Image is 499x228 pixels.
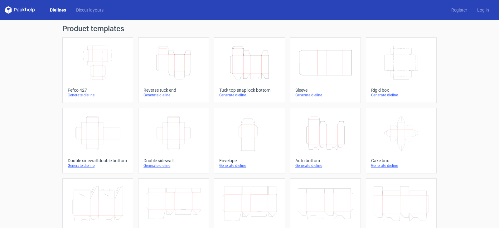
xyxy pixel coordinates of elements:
[62,25,437,32] h1: Product templates
[295,88,356,93] div: Sleeve
[371,93,431,98] div: Generate dieline
[219,158,279,163] div: Envelope
[68,93,128,98] div: Generate dieline
[143,163,204,168] div: Generate dieline
[219,163,279,168] div: Generate dieline
[62,108,133,173] a: Double sidewall double bottomGenerate dieline
[214,108,285,173] a: EnvelopeGenerate dieline
[366,108,437,173] a: Cake boxGenerate dieline
[143,88,204,93] div: Reverse tuck end
[295,163,356,168] div: Generate dieline
[219,88,279,93] div: Tuck top snap lock bottom
[295,158,356,163] div: Auto bottom
[446,7,472,13] a: Register
[371,158,431,163] div: Cake box
[138,108,209,173] a: Double sidewallGenerate dieline
[371,88,431,93] div: Rigid box
[295,93,356,98] div: Generate dieline
[366,37,437,103] a: Rigid boxGenerate dieline
[143,93,204,98] div: Generate dieline
[290,108,361,173] a: Auto bottomGenerate dieline
[219,93,279,98] div: Generate dieline
[472,7,494,13] a: Log in
[143,158,204,163] div: Double sidewall
[62,37,133,103] a: Fefco 427Generate dieline
[45,7,71,13] a: Dielines
[68,88,128,93] div: Fefco 427
[71,7,109,13] a: Diecut layouts
[68,163,128,168] div: Generate dieline
[138,37,209,103] a: Reverse tuck endGenerate dieline
[290,37,361,103] a: SleeveGenerate dieline
[68,158,128,163] div: Double sidewall double bottom
[214,37,285,103] a: Tuck top snap lock bottomGenerate dieline
[371,163,431,168] div: Generate dieline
